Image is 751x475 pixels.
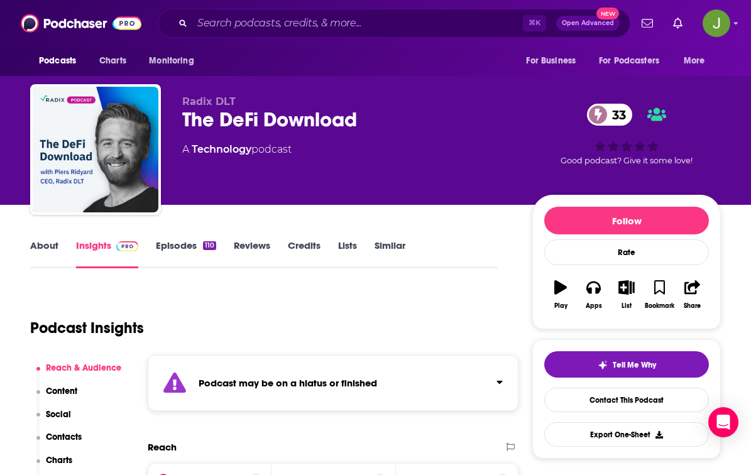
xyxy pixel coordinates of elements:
button: Share [676,272,709,317]
strong: Podcast may be on a hiatus or finished [199,377,377,389]
div: 33Good podcast? Give it some love! [532,96,721,173]
div: Rate [544,239,709,265]
a: Episodes110 [156,239,216,268]
button: Social [36,409,72,432]
img: Podchaser - Follow, Share and Rate Podcasts [21,11,141,35]
a: Show notifications dropdown [637,13,658,34]
span: Tell Me Why [613,360,656,370]
p: Contacts [46,432,82,442]
button: Show profile menu [703,9,730,37]
button: Play [544,272,577,317]
h1: Podcast Insights [30,319,144,337]
button: open menu [591,49,677,73]
a: InsightsPodchaser Pro [76,239,138,268]
a: Technology [192,143,251,155]
span: More [684,52,705,70]
span: Monitoring [149,52,194,70]
a: Show notifications dropdown [668,13,688,34]
span: 33 [600,104,632,126]
button: open menu [30,49,92,73]
div: Share [684,302,701,310]
span: For Business [526,52,576,70]
button: tell me why sparkleTell Me Why [544,351,709,378]
div: A podcast [182,142,292,157]
button: List [610,272,643,317]
p: Charts [46,455,72,466]
section: Click to expand status details [148,355,518,411]
img: Podchaser Pro [116,241,138,251]
button: Open AdvancedNew [556,16,620,31]
button: open menu [675,49,721,73]
div: List [622,302,632,310]
img: The DeFi Download [33,87,158,212]
img: tell me why sparkle [598,360,608,370]
span: Open Advanced [562,20,614,26]
a: Charts [91,49,134,73]
p: Social [46,409,71,420]
span: ⌘ K [523,15,546,31]
div: Open Intercom Messenger [708,407,738,437]
a: Reviews [234,239,270,268]
img: User Profile [703,9,730,37]
button: Apps [577,272,610,317]
span: Logged in as jon47193 [703,9,730,37]
span: New [596,8,619,19]
p: Content [46,386,77,396]
input: Search podcasts, credits, & more... [192,13,523,33]
p: Reach & Audience [46,363,121,373]
a: Contact This Podcast [544,388,709,412]
button: open menu [517,49,591,73]
span: For Podcasters [599,52,659,70]
a: Credits [288,239,321,268]
button: Bookmark [643,272,676,317]
a: 33 [587,104,632,126]
button: Reach & Audience [36,363,122,386]
button: Contacts [36,432,82,455]
span: Good podcast? Give it some love! [561,156,693,165]
div: Apps [586,302,602,310]
div: Search podcasts, credits, & more... [158,9,630,38]
div: 110 [203,241,216,250]
h2: Reach [148,441,177,453]
button: Export One-Sheet [544,422,709,447]
button: Content [36,386,78,409]
a: Lists [338,239,357,268]
span: Podcasts [39,52,76,70]
span: Charts [99,52,126,70]
div: Bookmark [645,302,674,310]
div: Play [554,302,567,310]
button: open menu [140,49,210,73]
a: About [30,239,58,268]
span: Radix DLT [182,96,236,107]
a: Similar [375,239,405,268]
button: Follow [544,207,709,234]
